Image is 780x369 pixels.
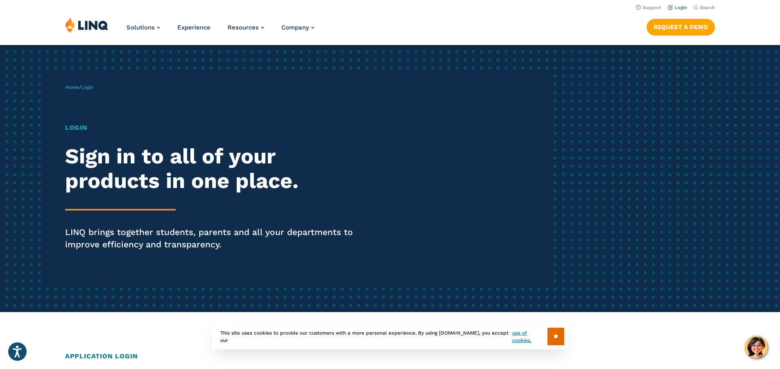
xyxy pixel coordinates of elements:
a: use of cookies. [512,329,547,344]
a: Login [668,5,687,10]
a: Resources [228,24,264,31]
a: Request a Demo [647,19,715,35]
p: LINQ brings together students, parents and all your departments to improve efficiency and transpa... [65,226,366,251]
a: Solutions [127,24,160,31]
span: Solutions [127,24,155,31]
span: / [65,84,93,90]
a: Company [281,24,314,31]
a: Support [636,5,661,10]
h2: Sign in to all of your products in one place. [65,144,366,193]
button: Hello, have a question? Let’s chat. [745,336,768,359]
div: This site uses cookies to provide our customers with a more personal experience. By using [DOMAIN... [212,324,568,349]
span: Login [81,84,93,90]
span: Resources [228,24,259,31]
h1: Login [65,123,366,133]
nav: Button Navigation [647,17,715,35]
a: Home [65,84,79,90]
span: Company [281,24,309,31]
button: Open Search Bar [694,5,715,11]
nav: Primary Navigation [127,17,314,44]
span: Search [700,5,715,10]
img: LINQ | K‑12 Software [65,17,109,33]
a: Experience [177,24,210,31]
